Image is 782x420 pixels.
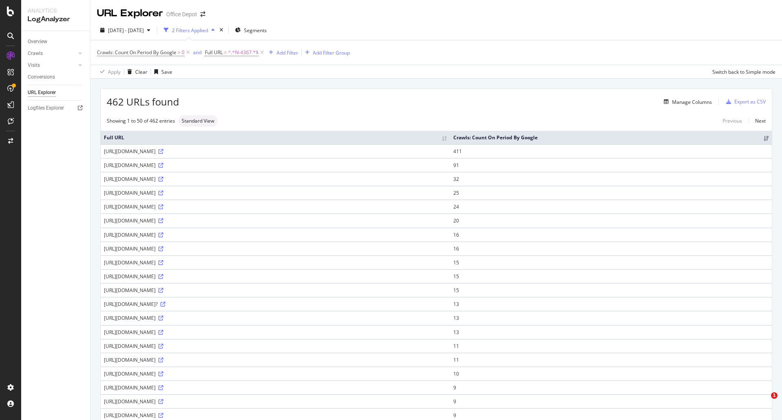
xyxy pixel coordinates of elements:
[182,47,185,58] span: 0
[104,162,447,169] div: [URL][DOMAIN_NAME]
[672,99,712,106] div: Manage Columns
[104,189,447,196] div: [URL][DOMAIN_NAME]
[244,27,267,34] span: Segments
[28,104,64,112] div: Logfiles Explorer
[28,88,84,97] a: URL Explorer
[450,367,772,380] td: 10
[232,24,270,37] button: Segments
[450,242,772,255] td: 16
[723,95,766,108] button: Export as CSV
[28,104,84,112] a: Logfiles Explorer
[172,27,208,34] div: 2 Filters Applied
[709,65,775,78] button: Switch back to Simple mode
[160,24,218,37] button: 2 Filters Applied
[450,353,772,367] td: 11
[224,49,227,56] span: =
[28,49,76,58] a: Crawls
[450,394,772,408] td: 9
[450,131,772,144] th: Crawls: Count On Period By Google: activate to sort column ascending
[218,26,225,34] div: times
[104,301,447,308] div: [URL][DOMAIN_NAME]?
[450,255,772,269] td: 15
[734,98,766,105] div: Export as CSV
[104,273,447,280] div: [URL][DOMAIN_NAME]
[28,61,40,70] div: Visits
[28,7,83,15] div: Analytics
[302,48,350,57] button: Add Filter Group
[450,339,772,353] td: 11
[178,115,217,127] div: neutral label
[450,269,772,283] td: 15
[205,49,223,56] span: Full URL
[178,49,180,56] span: >
[166,10,197,18] div: Office Depot
[104,314,447,321] div: [URL][DOMAIN_NAME]
[124,65,147,78] button: Clear
[450,144,772,158] td: 411
[450,228,772,242] td: 16
[101,131,450,144] th: Full URL: activate to sort column ascending
[749,115,766,127] a: Next
[104,259,447,266] div: [URL][DOMAIN_NAME]
[104,398,447,405] div: [URL][DOMAIN_NAME]
[771,392,778,399] span: 1
[104,343,447,350] div: [URL][DOMAIN_NAME]
[28,73,84,81] a: Conversions
[28,88,56,97] div: URL Explorer
[193,48,202,56] button: and
[450,186,772,200] td: 25
[107,117,175,124] div: Showing 1 to 50 of 462 entries
[28,73,55,81] div: Conversions
[104,412,447,419] div: [URL][DOMAIN_NAME]
[104,370,447,377] div: [URL][DOMAIN_NAME]
[161,68,172,75] div: Save
[450,325,772,339] td: 13
[450,172,772,186] td: 32
[661,97,712,107] button: Manage Columns
[182,119,214,123] span: Standard View
[97,65,121,78] button: Apply
[228,47,259,58] span: ^.*N-4367.*$
[450,200,772,213] td: 24
[28,15,83,24] div: LogAnalyzer
[97,24,154,37] button: [DATE] - [DATE]
[754,392,774,412] iframe: Intercom live chat
[135,68,147,75] div: Clear
[104,176,447,183] div: [URL][DOMAIN_NAME]
[28,37,47,46] div: Overview
[450,297,772,311] td: 13
[104,231,447,238] div: [URL][DOMAIN_NAME]
[104,384,447,391] div: [URL][DOMAIN_NAME]
[450,283,772,297] td: 15
[193,49,202,56] div: and
[450,158,772,172] td: 91
[104,148,447,155] div: [URL][DOMAIN_NAME]
[104,217,447,224] div: [URL][DOMAIN_NAME]
[450,311,772,325] td: 13
[104,245,447,252] div: [URL][DOMAIN_NAME]
[266,48,298,57] button: Add Filter
[277,49,298,56] div: Add Filter
[28,49,43,58] div: Crawls
[107,95,179,109] span: 462 URLs found
[108,68,121,75] div: Apply
[313,49,350,56] div: Add Filter Group
[450,213,772,227] td: 20
[104,287,447,294] div: [URL][DOMAIN_NAME]
[104,203,447,210] div: [URL][DOMAIN_NAME]
[28,37,84,46] a: Overview
[450,380,772,394] td: 9
[97,49,176,56] span: Crawls: Count On Period By Google
[97,7,163,20] div: URL Explorer
[104,329,447,336] div: [URL][DOMAIN_NAME]
[712,68,775,75] div: Switch back to Simple mode
[108,27,144,34] span: [DATE] - [DATE]
[104,356,447,363] div: [URL][DOMAIN_NAME]
[28,61,76,70] a: Visits
[151,65,172,78] button: Save
[200,11,205,17] div: arrow-right-arrow-left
